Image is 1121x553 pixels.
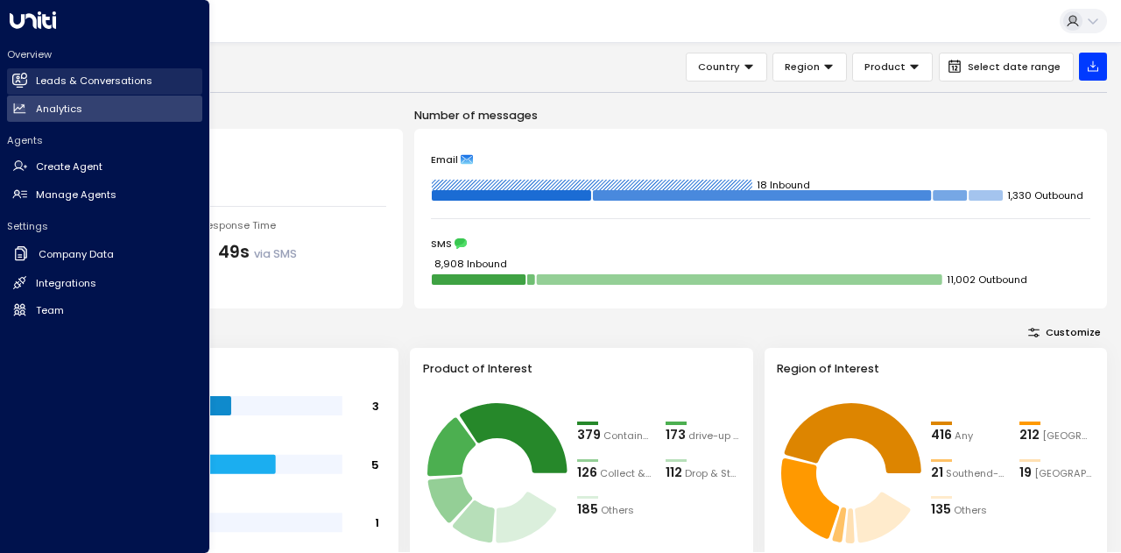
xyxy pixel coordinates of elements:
[7,133,202,147] h2: Agents
[371,457,379,471] tspan: 5
[946,466,1005,481] span: Southend-on-sea
[954,503,987,518] span: Others
[1019,426,1040,445] div: 212
[218,240,297,266] div: 49s
[372,399,379,414] tspan: 3
[968,61,1061,73] span: Select date range
[772,53,847,82] button: Region
[7,47,202,61] h2: Overview
[666,464,740,483] div: 112Drop & Store
[577,500,652,520] div: 185Others
[36,303,64,318] h2: Team
[946,273,1026,287] tspan: 11,002 Outbound
[577,426,601,445] div: 379
[955,429,973,443] span: Any
[698,59,740,74] span: Country
[7,240,202,269] a: Company Data
[688,429,740,443] span: drive-up self-storage
[601,503,634,518] span: Others
[73,146,385,163] div: Number of Inquiries
[36,276,96,291] h2: Integrations
[931,500,1005,520] div: 135Others
[431,238,1090,250] div: SMS
[666,464,682,483] div: 112
[931,426,1005,445] div: 416Any
[434,257,507,271] tspan: 8,908 Inbound
[666,426,686,445] div: 173
[39,247,114,262] h2: Company Data
[577,426,652,445] div: 379Container Storage
[7,154,202,181] a: Create Agent
[7,181,202,208] a: Manage Agents
[431,153,458,166] span: Email
[36,188,116,202] h2: Manage Agents
[577,464,597,483] div: 126
[7,96,202,122] a: Analytics
[666,426,740,445] div: 173drive-up self-storage
[1019,464,1094,483] div: 19Northampton
[603,429,652,443] span: Container Storage
[931,464,943,483] div: 21
[686,53,767,82] button: Country
[36,160,102,174] h2: Create Agent
[1034,466,1094,481] span: Northampton
[864,59,906,74] span: Product
[600,466,652,481] span: Collect & Store
[1042,429,1094,443] span: London
[73,218,385,233] div: [PERSON_NAME] Average Response Time
[577,464,652,483] div: 126Collect & Store
[1007,188,1083,202] tspan: 1,330 Outbound
[254,246,297,261] span: via SMS
[1019,464,1032,483] div: 19
[852,53,933,82] button: Product
[375,515,379,530] tspan: 1
[7,68,202,95] a: Leads & Conversations
[36,74,152,89] h2: Leads & Conversations
[931,426,952,445] div: 416
[7,219,202,233] h2: Settings
[757,178,810,192] tspan: 18 Inbound
[777,360,1095,377] h3: Region of Interest
[414,107,1107,124] p: Number of messages
[68,360,386,377] h3: Range of Team Size
[1022,323,1107,342] button: Customize
[36,102,82,117] h2: Analytics
[931,500,951,520] div: 135
[1019,426,1094,445] div: 212London
[685,466,740,481] span: Drop & Store
[577,500,598,520] div: 185
[785,59,820,74] span: Region
[939,53,1074,82] button: Select date range
[7,270,202,296] a: Integrations
[931,464,1005,483] div: 21Southend-on-sea
[423,360,741,377] h3: Product of Interest
[56,107,403,124] p: Engagement Metrics
[7,297,202,323] a: Team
